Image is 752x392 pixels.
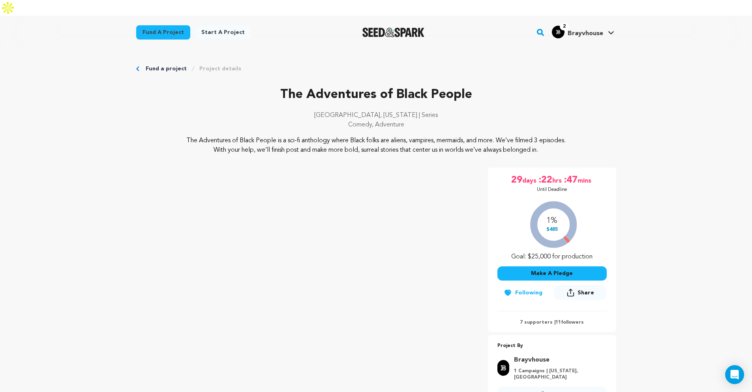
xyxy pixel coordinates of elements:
[514,368,602,381] p: 1 Campaigns | [US_STATE], [GEOGRAPHIC_DATA]
[362,28,424,37] img: Seed&Spark Logo Dark Mode
[497,341,607,351] p: Project By
[195,25,251,40] a: Start a project
[497,319,607,326] p: 7 supporters | followers
[511,174,522,187] span: 29
[552,174,563,187] span: hrs
[136,85,616,104] p: The Adventures of Black People
[184,136,568,155] p: The Adventures of Black People is a sci-fi anthology where Black folks are aliens, vampires, merm...
[522,174,538,187] span: days
[560,23,569,30] span: 2
[497,286,549,300] button: Following
[538,174,552,187] span: :22
[362,28,424,37] a: Seed&Spark Homepage
[497,360,509,376] img: 66b312189063c2cc.jpg
[136,120,616,130] p: Comedy, Adventure
[550,24,616,41] span: Brayvhouse's Profile
[136,25,190,40] a: Fund a project
[199,65,241,73] a: Project details
[554,285,606,303] span: Share
[537,187,567,193] p: Until Deadline
[514,355,602,365] a: Goto Brayvhouse profile
[578,289,594,297] span: Share
[725,365,744,384] div: Open Intercom Messenger
[552,26,603,38] div: Brayvhouse's Profile
[563,174,578,187] span: :47
[578,174,593,187] span: mins
[136,111,616,120] p: [GEOGRAPHIC_DATA], [US_STATE] | Series
[146,65,187,73] a: Fund a project
[568,30,603,37] span: Brayvhouse
[136,65,616,73] div: Breadcrumb
[550,24,616,38] a: Brayvhouse's Profile
[497,266,607,281] button: Make A Pledge
[555,320,561,325] span: 11
[552,26,564,38] img: 66b312189063c2cc.jpg
[554,285,606,300] button: Share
